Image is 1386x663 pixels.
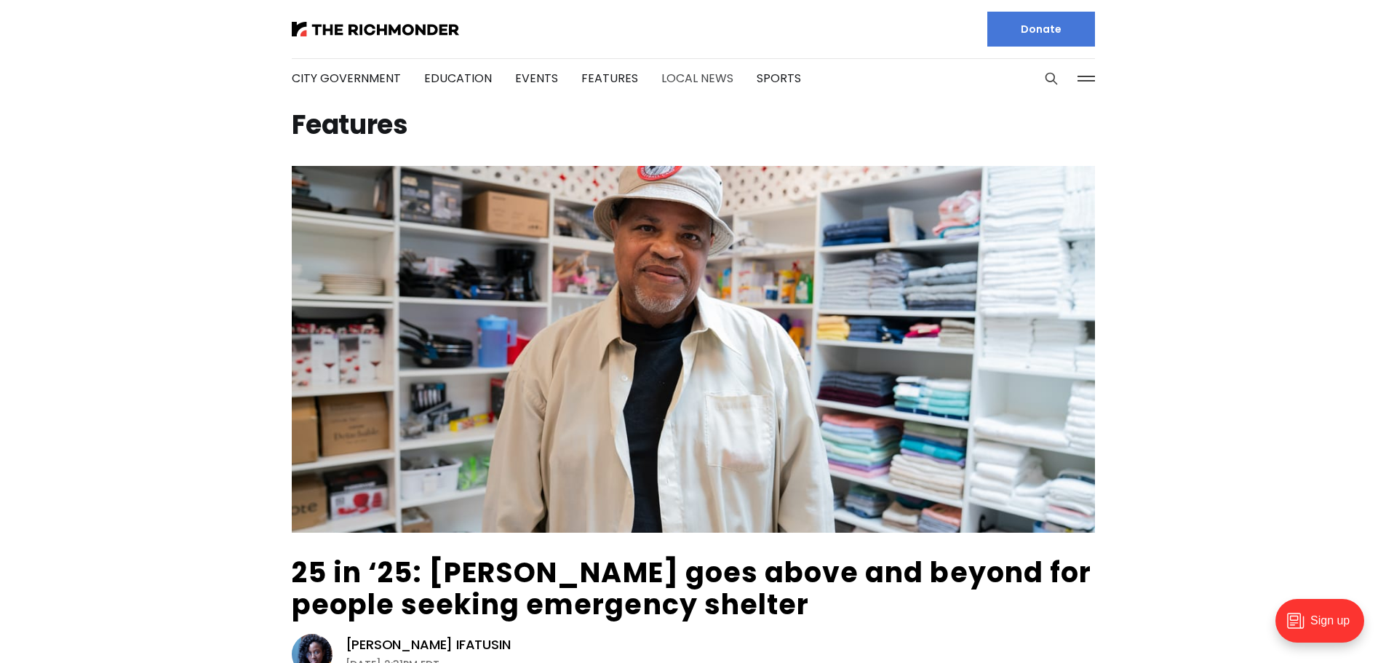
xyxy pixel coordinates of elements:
[292,553,1092,624] a: 25 in ‘25: [PERSON_NAME] goes above and beyond for people seeking emergency shelter
[292,166,1095,533] img: 25 in ‘25: Rodney Hopkins goes above and beyond for people seeking emergency shelter
[1040,68,1062,90] button: Search this site
[346,636,511,654] a: [PERSON_NAME] Ifatusin
[424,70,492,87] a: Education
[581,70,638,87] a: Features
[987,12,1095,47] a: Donate
[515,70,558,87] a: Events
[1263,592,1386,663] iframe: portal-trigger
[757,70,801,87] a: Sports
[292,114,1095,137] h1: Features
[292,22,459,36] img: The Richmonder
[661,70,733,87] a: Local News
[292,70,401,87] a: City Government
